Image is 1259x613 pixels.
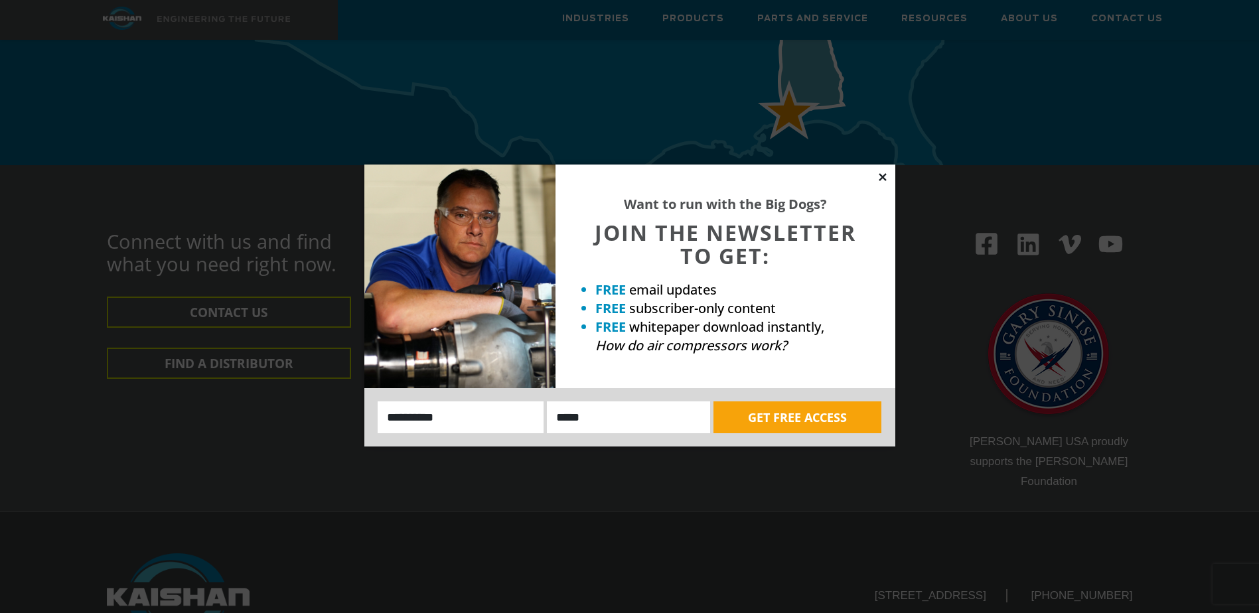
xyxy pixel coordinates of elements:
[595,218,856,270] span: JOIN THE NEWSLETTER TO GET:
[624,195,827,213] strong: Want to run with the Big Dogs?
[595,336,787,354] em: How do air compressors work?
[629,281,717,299] span: email updates
[713,401,881,433] button: GET FREE ACCESS
[595,299,626,317] strong: FREE
[629,318,824,336] span: whitepaper download instantly,
[595,318,626,336] strong: FREE
[629,299,776,317] span: subscriber-only content
[877,171,889,183] button: Close
[378,401,544,433] input: Name:
[547,401,710,433] input: Email
[595,281,626,299] strong: FREE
